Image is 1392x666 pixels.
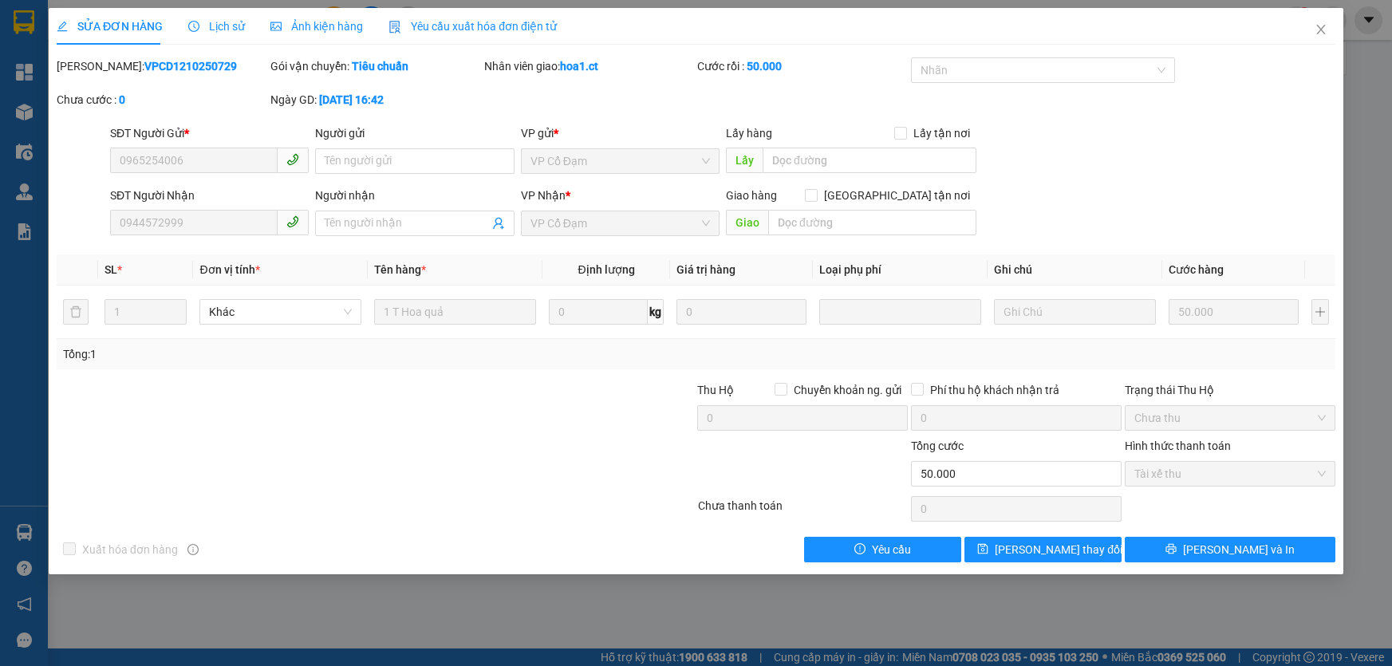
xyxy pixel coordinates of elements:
b: VPCD1210250729 [144,60,237,73]
span: Phí thu hộ khách nhận trả [924,381,1066,399]
div: Trạng thái Thu Hộ [1125,381,1335,399]
span: Yêu cầu [872,541,911,558]
th: Loại phụ phí [813,254,988,286]
span: VP Cổ Đạm [530,149,710,173]
span: Khác [209,300,352,324]
span: Cước hàng [1169,263,1224,276]
input: 0 [1169,299,1299,325]
span: Giao [726,210,768,235]
input: VD: Bàn, Ghế [374,299,536,325]
div: Chưa thanh toán [696,497,910,525]
span: [PERSON_NAME] thay đổi [995,541,1122,558]
span: phone [286,215,299,228]
button: plus [1311,299,1329,325]
span: Lấy [726,148,763,173]
div: SĐT Người Nhận [110,187,309,204]
span: [GEOGRAPHIC_DATA] tận nơi [818,187,976,204]
span: Chuyển khoản ng. gửi [787,381,908,399]
span: edit [57,21,68,32]
span: Chưa thu [1134,406,1326,430]
img: icon [388,21,401,33]
div: SĐT Người Gửi [110,124,309,142]
span: Lịch sử [188,20,245,33]
span: exclamation-circle [854,543,866,556]
button: printer[PERSON_NAME] và In [1125,537,1335,562]
b: 50.000 [747,60,782,73]
div: Người gửi [315,124,514,142]
span: phone [286,153,299,166]
span: Đơn vị tính [199,263,259,276]
span: Ảnh kiện hàng [270,20,363,33]
b: 0 [119,93,125,106]
span: Thu Hộ [697,384,734,396]
span: kg [648,299,664,325]
div: Chưa cước : [57,91,267,108]
span: Giao hàng [726,189,777,202]
div: Gói vận chuyển: [270,57,481,75]
span: Định lượng [578,263,634,276]
span: Giá trị hàng [676,263,735,276]
div: VP gửi [521,124,720,142]
span: [PERSON_NAME] và In [1183,541,1295,558]
div: Tổng: 1 [63,345,538,363]
b: hoa1.ct [560,60,598,73]
div: Ngày GD: [270,91,481,108]
span: Lấy hàng [726,127,772,140]
th: Ghi chú [988,254,1162,286]
span: Lấy tận nơi [907,124,976,142]
button: Close [1299,8,1343,53]
span: close [1315,23,1327,36]
span: VP Nhận [521,189,566,202]
span: clock-circle [188,21,199,32]
div: Cước rồi : [697,57,908,75]
span: Tài xế thu [1134,462,1326,486]
span: Xuất hóa đơn hàng [76,541,184,558]
button: exclamation-circleYêu cầu [804,537,961,562]
b: Tiêu chuẩn [352,60,408,73]
span: Yêu cầu xuất hóa đơn điện tử [388,20,557,33]
button: delete [63,299,89,325]
span: printer [1165,543,1177,556]
input: Dọc đường [768,210,976,235]
b: [DATE] 16:42 [319,93,384,106]
label: Hình thức thanh toán [1125,439,1231,452]
button: save[PERSON_NAME] thay đổi [964,537,1122,562]
span: Tên hàng [374,263,426,276]
span: VP Cổ Đạm [530,211,710,235]
span: picture [270,21,282,32]
span: SL [104,263,117,276]
span: save [977,543,988,556]
input: 0 [676,299,806,325]
div: [PERSON_NAME]: [57,57,267,75]
div: Người nhận [315,187,514,204]
input: Dọc đường [763,148,976,173]
span: Tổng cước [911,439,964,452]
div: Nhân viên giao: [484,57,695,75]
span: user-add [492,217,505,230]
input: Ghi Chú [994,299,1156,325]
span: info-circle [187,544,199,555]
span: SỬA ĐƠN HÀNG [57,20,163,33]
